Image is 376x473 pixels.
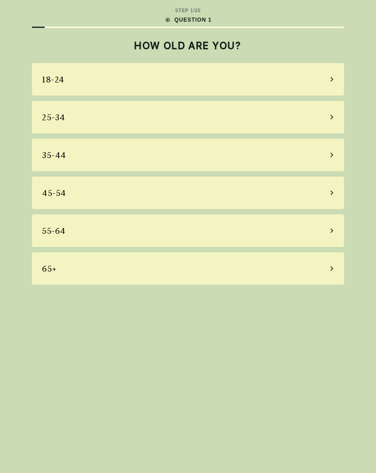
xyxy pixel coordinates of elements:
[165,16,212,24] div: QUESTION 1
[32,40,344,51] h2: HOW OLD ARE YOU?
[42,263,57,275] div: 65+
[42,187,66,199] div: 45-54
[42,149,66,161] div: 35-44
[175,7,201,14] div: STEP 1 / 25
[42,73,64,86] div: 18-24
[42,225,66,237] div: 55-64
[42,111,65,123] div: 25-34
